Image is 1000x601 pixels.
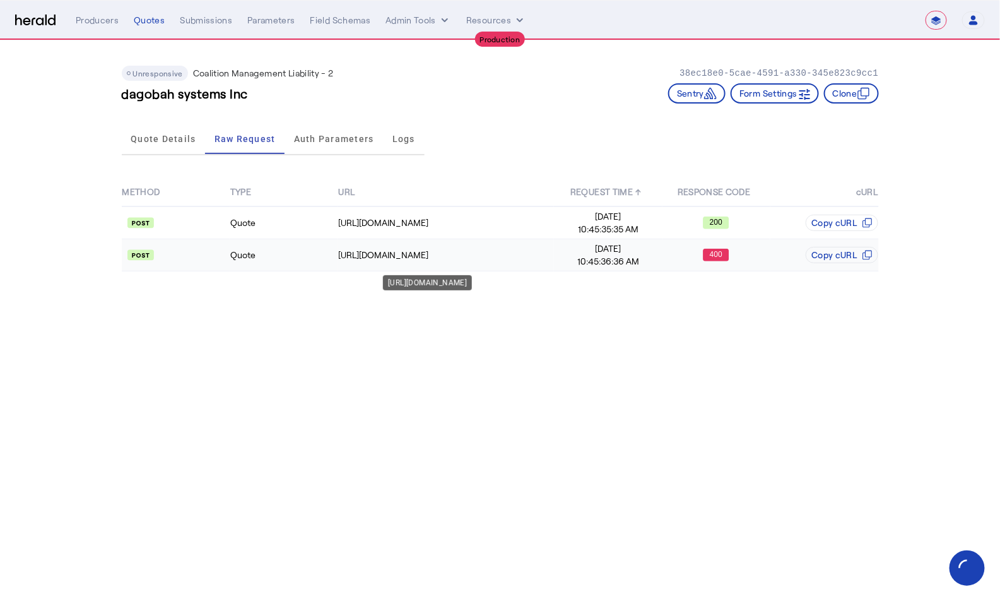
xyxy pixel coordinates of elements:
td: Quote [230,239,338,271]
span: Logs [392,134,415,143]
button: Sentry [668,83,726,104]
text: 400 [710,250,722,259]
th: RESPONSE CODE [662,178,770,206]
span: Raw Request [215,134,276,143]
button: Copy cURL [806,247,878,263]
div: Producers [76,14,119,27]
th: cURL [770,178,878,206]
th: TYPE [230,178,338,206]
th: METHOD [122,178,230,206]
div: [URL][DOMAIN_NAME] [338,249,553,261]
div: [URL][DOMAIN_NAME] [383,275,472,290]
div: Production [475,32,526,47]
th: REQUEST TIME [554,178,662,206]
button: Form Settings [731,83,819,104]
div: Field Schemas [310,14,371,27]
span: Auth Parameters [294,134,374,143]
td: Quote [230,206,338,239]
div: Quotes [134,14,165,27]
button: Copy cURL [806,215,878,231]
h3: dagobah systems Inc [122,85,249,102]
span: 10:45:36:36 AM [555,255,661,268]
th: URL [338,178,554,206]
span: ↑ [635,186,641,197]
span: [DATE] [555,242,661,255]
p: 38ec18e0-5cae-4591-a330-345e823c9cc1 [679,67,878,80]
p: Coalition Management Liability - 2 [193,67,334,80]
button: Clone [824,83,879,104]
button: internal dropdown menu [385,14,451,27]
span: 10:45:35:35 AM [555,223,661,235]
span: Unresponsive [133,69,183,78]
img: Herald Logo [15,15,56,27]
div: Submissions [180,14,232,27]
div: [URL][DOMAIN_NAME] [338,217,553,229]
button: Resources dropdown menu [466,14,526,27]
span: [DATE] [555,210,661,223]
text: 200 [710,218,722,227]
div: Parameters [247,14,295,27]
span: Quote Details [131,134,196,143]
